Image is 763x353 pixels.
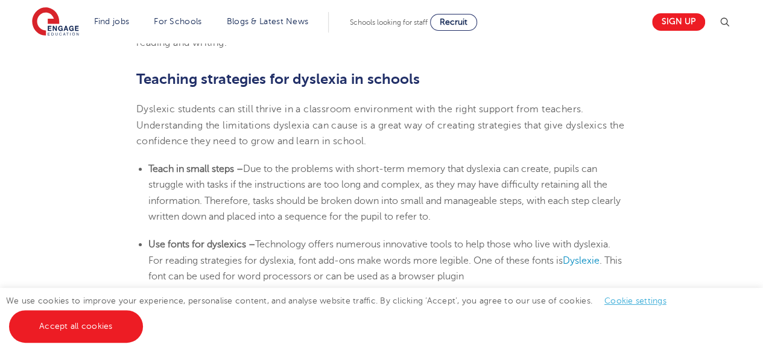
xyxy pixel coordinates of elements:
span: We use cookies to improve your experience, personalise content, and analyse website traffic. By c... [6,296,679,331]
span: Due to the problems with short-term memory that dyslexia can create, pupils can struggle with tas... [148,164,621,222]
span: Technology offers numerous innovative tools to help those who live with dyslexia. For reading str... [148,239,610,266]
a: Dyslexie [563,255,600,266]
a: Accept all cookies [9,310,143,343]
img: Engage Education [32,7,79,37]
span: . This font can be used for word processors or can be used as a browser plugin [148,255,622,282]
span: Schools looking for staff [350,18,428,27]
b: Teaching strategies for dyslexia in schools [136,71,420,87]
b: Use fonts for dyslexics – [148,239,255,250]
a: Cookie settings [604,296,666,305]
a: Recruit [430,14,477,31]
a: Find jobs [94,17,130,26]
a: Sign up [652,13,705,31]
span: Recruit [440,17,467,27]
span: Dyslexic students can still thrive in a classroom environment with the right support from teacher... [136,104,624,147]
b: Teach in small steps – [148,164,243,174]
a: For Schools [154,17,201,26]
a: Blogs & Latest News [227,17,309,26]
